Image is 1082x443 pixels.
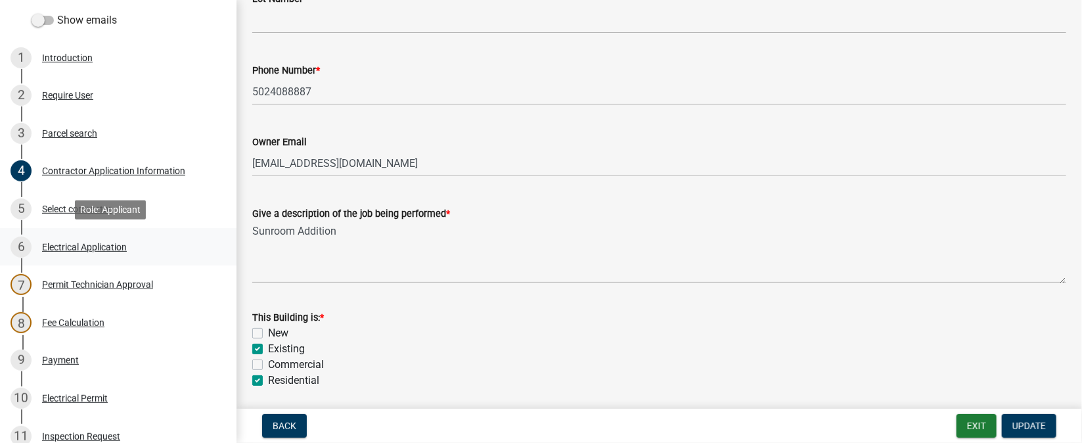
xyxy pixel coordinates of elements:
label: Phone Number [252,66,320,76]
div: Select contractor [42,204,112,214]
div: Role: Applicant [75,200,146,219]
div: Permit Technician Approval [42,280,153,289]
div: Contractor Application Information [42,166,185,175]
div: Electrical Permit [42,394,108,403]
div: Electrical Application [42,243,127,252]
div: Inspection Request [42,432,120,441]
label: Show emails [32,12,117,28]
div: Payment [42,356,79,365]
div: 3 [11,123,32,144]
label: Commercial [268,357,324,373]
label: Owner Email [252,138,307,147]
span: Update [1012,421,1046,431]
div: 6 [11,237,32,258]
div: Parcel search [42,129,97,138]
button: Exit [957,414,997,438]
div: Introduction [42,53,93,62]
div: 1 [11,47,32,68]
div: 10 [11,388,32,409]
div: 5 [11,198,32,220]
div: 9 [11,350,32,371]
button: Update [1002,414,1056,438]
label: This Building is: [252,314,324,323]
span: Back [273,421,296,431]
label: Give a description of the job being performed [252,210,450,219]
label: New [268,325,288,341]
label: Residential [268,373,319,388]
label: Existing [268,341,305,357]
div: 2 [11,85,32,106]
div: Fee Calculation [42,318,104,327]
div: 4 [11,160,32,181]
div: 8 [11,312,32,333]
button: Back [262,414,307,438]
div: Require User [42,91,93,100]
div: 7 [11,274,32,295]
